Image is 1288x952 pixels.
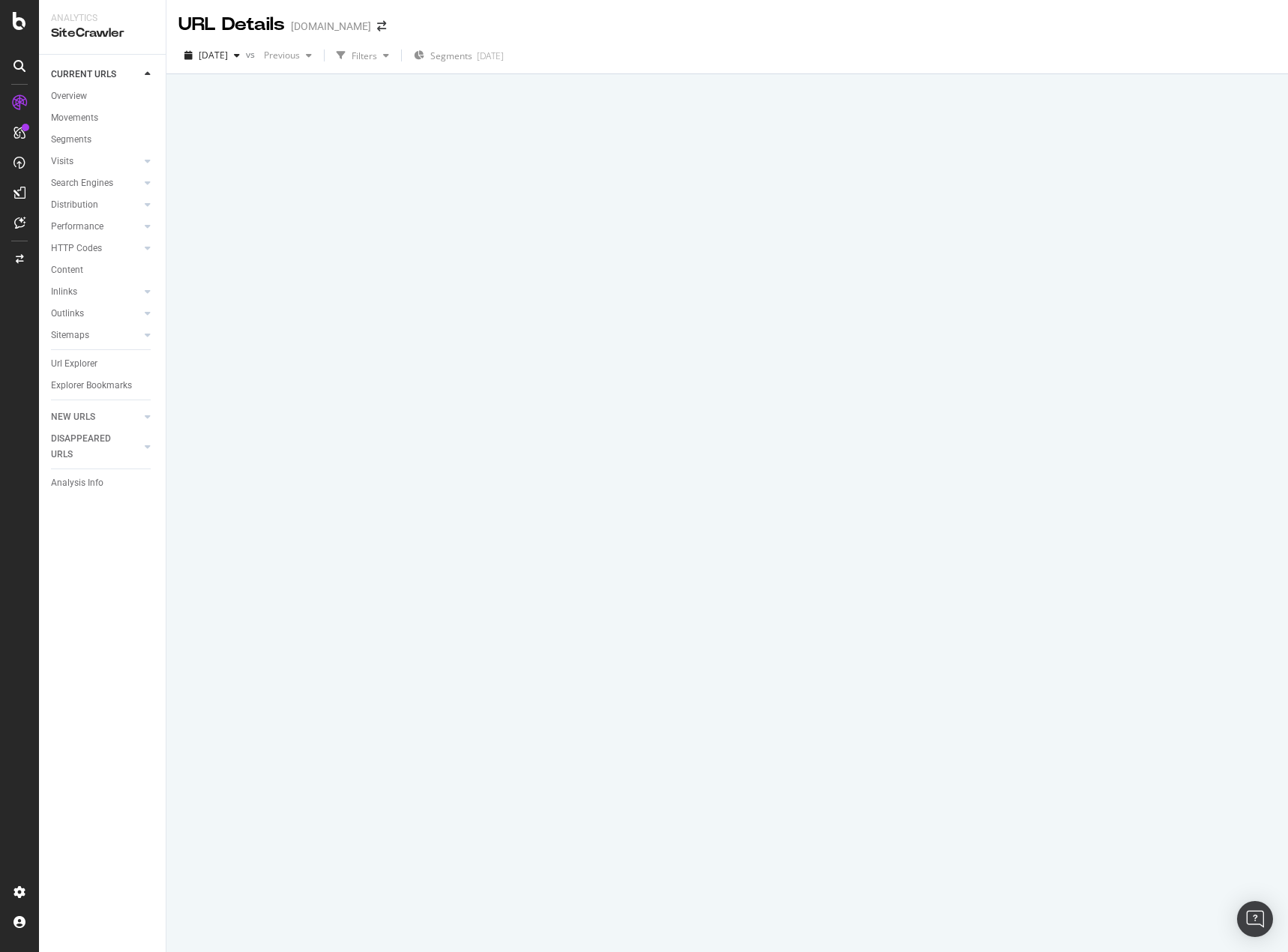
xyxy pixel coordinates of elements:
a: Segments [51,132,155,148]
div: Open Intercom Messenger [1237,901,1273,937]
button: Previous [258,43,318,67]
a: Visits [51,154,140,169]
a: Movements [51,110,155,126]
a: Inlinks [51,284,140,300]
div: URL Details [178,12,285,37]
div: Sitemaps [51,328,89,343]
div: Explorer Bookmarks [51,378,132,394]
a: Search Engines [51,175,140,191]
div: Analysis Info [51,475,103,491]
div: [DOMAIN_NAME] [291,19,371,34]
div: SiteCrawler [51,25,154,42]
div: Filters [352,49,377,62]
div: Outlinks [51,306,84,322]
div: Url Explorer [51,356,97,372]
a: HTTP Codes [51,241,140,256]
a: Outlinks [51,306,140,322]
span: 2025 Sep. 29th [199,49,228,61]
div: Movements [51,110,98,126]
a: Analysis Info [51,475,155,491]
div: [DATE] [477,49,504,62]
button: [DATE] [178,43,246,67]
a: Explorer Bookmarks [51,378,155,394]
button: Segments[DATE] [408,43,510,67]
div: CURRENT URLS [51,67,116,82]
div: Distribution [51,197,98,213]
div: arrow-right-arrow-left [377,21,386,31]
span: Segments [430,49,472,62]
div: Overview [51,88,87,104]
div: Segments [51,132,91,148]
div: Search Engines [51,175,113,191]
a: Sitemaps [51,328,140,343]
a: Overview [51,88,155,104]
div: NEW URLS [51,409,95,425]
a: NEW URLS [51,409,140,425]
div: Visits [51,154,73,169]
a: Content [51,262,155,278]
div: HTTP Codes [51,241,102,256]
span: vs [246,48,258,61]
span: Previous [258,49,300,61]
div: Analytics [51,12,154,25]
div: Content [51,262,83,278]
div: DISAPPEARED URLS [51,431,127,463]
a: Performance [51,219,140,235]
a: CURRENT URLS [51,67,140,82]
a: Distribution [51,197,140,213]
a: DISAPPEARED URLS [51,431,140,463]
div: Performance [51,219,103,235]
div: Inlinks [51,284,77,300]
button: Filters [331,43,395,67]
a: Url Explorer [51,356,155,372]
